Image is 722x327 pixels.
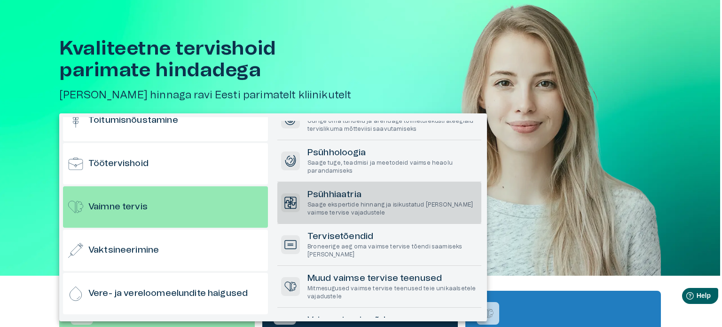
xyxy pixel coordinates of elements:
h6: Töötervishoid [88,158,149,170]
p: Mitmesugused vaimse tervise teenused teie unikaalsetele vajadustele [307,285,478,301]
h6: Psühhiaatria [307,189,478,201]
h6: Muud vaimse tervise teenused [307,272,478,285]
iframe: Help widget launcher [649,284,722,311]
h6: Vaktsineerimine [88,244,159,257]
h6: Tervisetõendid [307,231,478,243]
h6: Vaimse tervise õde [307,314,478,327]
p: Saage ekspertide hinnang ja isikustatud [PERSON_NAME] vaimse tervise vajadustele [307,201,478,217]
h6: Vaimne tervis [88,201,148,214]
p: Broneerige aeg oma vaimse tervise tõendi saamiseks [PERSON_NAME] [307,243,478,259]
h6: Psühholoogia [307,147,478,160]
h6: Vere- ja vereloomeelundite haigused [88,287,248,300]
p: Saage tuge, teadmisi ja meetodeid vaimse heaolu parandamiseks [307,159,478,175]
p: Uurige oma tundeid ja arendage toimetulekustrateegiaid tervislikuma mõtteviisi saavutamiseks [307,117,478,133]
h6: Toitumisnõustamine [88,114,178,127]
